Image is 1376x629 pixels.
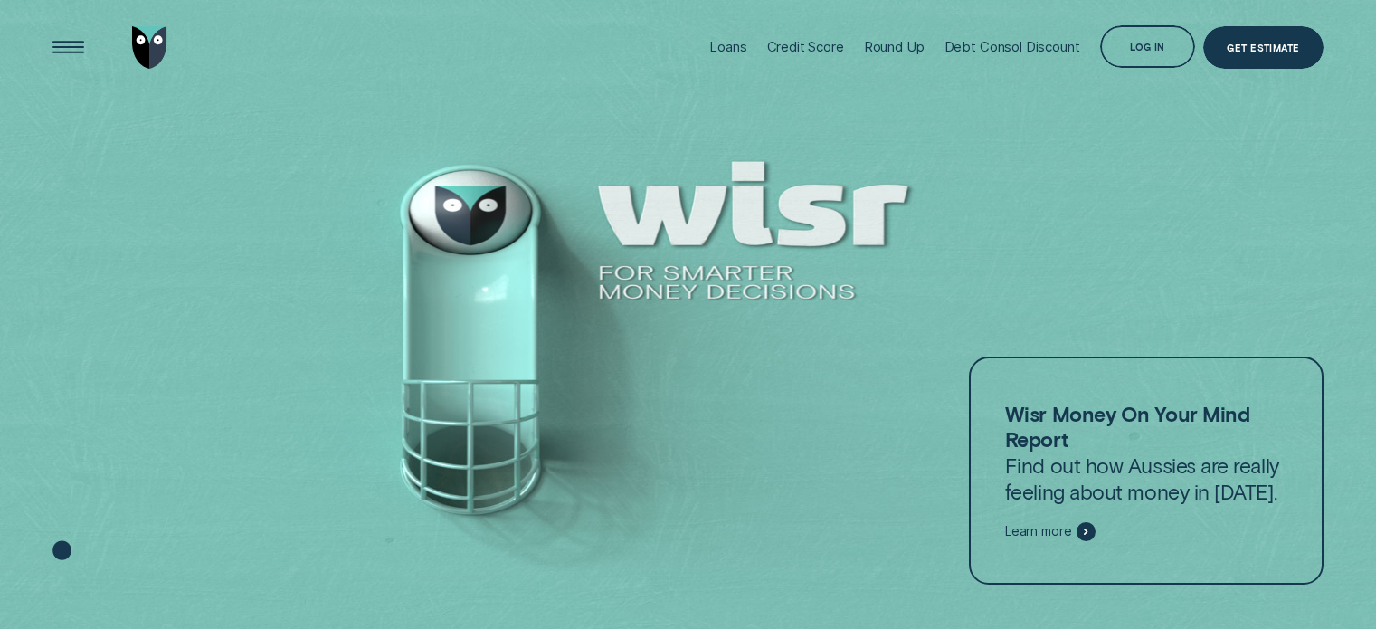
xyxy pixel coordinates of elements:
[47,26,90,70] button: Open Menu
[1203,26,1324,70] a: Get Estimate
[1100,25,1196,69] button: Log in
[944,39,1080,55] div: Debt Consol Discount
[709,39,746,55] div: Loans
[767,39,844,55] div: Credit Score
[132,26,168,70] img: Wisr
[969,357,1324,585] a: Wisr Money On Your Mind ReportFind out how Aussies are really feeling about money in [DATE].Learn...
[864,39,925,55] div: Round Up
[1005,401,1287,504] p: Find out how Aussies are really feeling about money in [DATE].
[1005,523,1072,539] span: Learn more
[1005,401,1249,453] strong: Wisr Money On Your Mind Report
